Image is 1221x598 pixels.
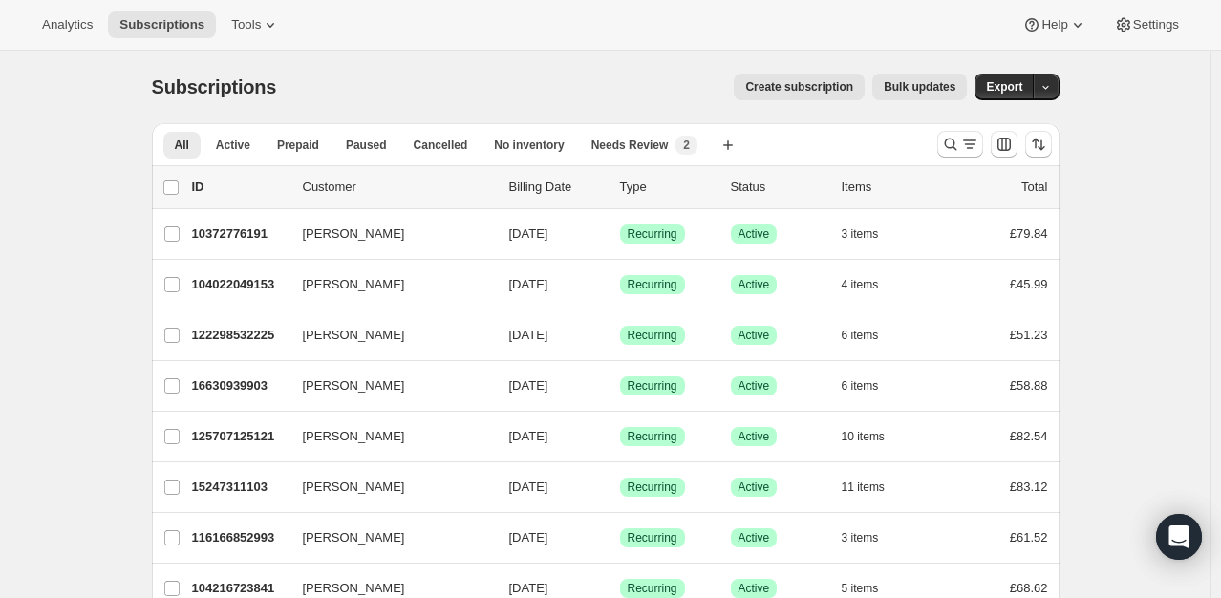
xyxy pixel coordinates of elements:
[346,138,387,153] span: Paused
[842,221,900,247] button: 3 items
[884,79,955,95] span: Bulk updates
[842,524,900,551] button: 3 items
[591,138,669,153] span: Needs Review
[739,226,770,242] span: Active
[192,579,288,598] p: 104216723841
[842,277,879,292] span: 4 items
[628,328,677,343] span: Recurring
[291,371,482,401] button: [PERSON_NAME]
[739,328,770,343] span: Active
[1025,131,1052,158] button: Sort the results
[303,478,405,497] span: [PERSON_NAME]
[509,378,548,393] span: [DATE]
[303,427,405,446] span: [PERSON_NAME]
[620,178,716,197] div: Type
[713,132,743,159] button: Create new view
[745,79,853,95] span: Create subscription
[734,74,865,100] button: Create subscription
[739,429,770,444] span: Active
[303,275,405,294] span: [PERSON_NAME]
[509,226,548,241] span: [DATE]
[231,17,261,32] span: Tools
[192,271,1048,298] div: 104022049153[PERSON_NAME][DATE]SuccessRecurringSuccessActive4 items£45.99
[509,277,548,291] span: [DATE]
[1041,17,1067,32] span: Help
[1010,226,1048,241] span: £79.84
[152,76,277,97] span: Subscriptions
[291,523,482,553] button: [PERSON_NAME]
[842,271,900,298] button: 4 items
[291,320,482,351] button: [PERSON_NAME]
[192,326,288,345] p: 122298532225
[192,178,288,197] p: ID
[303,326,405,345] span: [PERSON_NAME]
[192,427,288,446] p: 125707125121
[509,429,548,443] span: [DATE]
[1010,581,1048,595] span: £68.62
[842,178,937,197] div: Items
[1010,328,1048,342] span: £51.23
[192,224,288,244] p: 10372776191
[842,581,879,596] span: 5 items
[1010,530,1048,545] span: £61.52
[1010,480,1048,494] span: £83.12
[628,480,677,495] span: Recurring
[494,138,564,153] span: No inventory
[937,131,983,158] button: Search and filter results
[1133,17,1179,32] span: Settings
[192,474,1048,501] div: 15247311103[PERSON_NAME][DATE]SuccessRecurringSuccessActive11 items£83.12
[277,138,319,153] span: Prepaid
[291,219,482,249] button: [PERSON_NAME]
[108,11,216,38] button: Subscriptions
[192,373,1048,399] div: 16630939903[PERSON_NAME][DATE]SuccessRecurringSuccessActive6 items£58.88
[303,528,405,547] span: [PERSON_NAME]
[628,277,677,292] span: Recurring
[739,277,770,292] span: Active
[291,421,482,452] button: [PERSON_NAME]
[509,178,605,197] p: Billing Date
[683,138,690,153] span: 2
[1103,11,1190,38] button: Settings
[628,226,677,242] span: Recurring
[739,378,770,394] span: Active
[42,17,93,32] span: Analytics
[220,11,291,38] button: Tools
[1156,514,1202,560] div: Open Intercom Messenger
[1010,277,1048,291] span: £45.99
[291,472,482,502] button: [PERSON_NAME]
[628,378,677,394] span: Recurring
[842,373,900,399] button: 6 items
[628,581,677,596] span: Recurring
[192,524,1048,551] div: 116166852993[PERSON_NAME][DATE]SuccessRecurringSuccessActive3 items£61.52
[739,530,770,545] span: Active
[31,11,104,38] button: Analytics
[1011,11,1098,38] button: Help
[119,17,204,32] span: Subscriptions
[842,378,879,394] span: 6 items
[509,581,548,595] span: [DATE]
[975,74,1034,100] button: Export
[192,423,1048,450] div: 125707125121[PERSON_NAME][DATE]SuccessRecurringSuccessActive10 items£82.54
[303,224,405,244] span: [PERSON_NAME]
[842,429,885,444] span: 10 items
[175,138,189,153] span: All
[739,581,770,596] span: Active
[192,221,1048,247] div: 10372776191[PERSON_NAME][DATE]SuccessRecurringSuccessActive3 items£79.84
[628,429,677,444] span: Recurring
[509,480,548,494] span: [DATE]
[731,178,826,197] p: Status
[842,423,906,450] button: 10 items
[192,322,1048,349] div: 122298532225[PERSON_NAME][DATE]SuccessRecurringSuccessActive6 items£51.23
[842,530,879,545] span: 3 items
[986,79,1022,95] span: Export
[192,178,1048,197] div: IDCustomerBilling DateTypeStatusItemsTotal
[414,138,468,153] span: Cancelled
[192,528,288,547] p: 116166852993
[303,376,405,395] span: [PERSON_NAME]
[842,474,906,501] button: 11 items
[192,376,288,395] p: 16630939903
[509,530,548,545] span: [DATE]
[628,530,677,545] span: Recurring
[991,131,1017,158] button: Customize table column order and visibility
[739,480,770,495] span: Active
